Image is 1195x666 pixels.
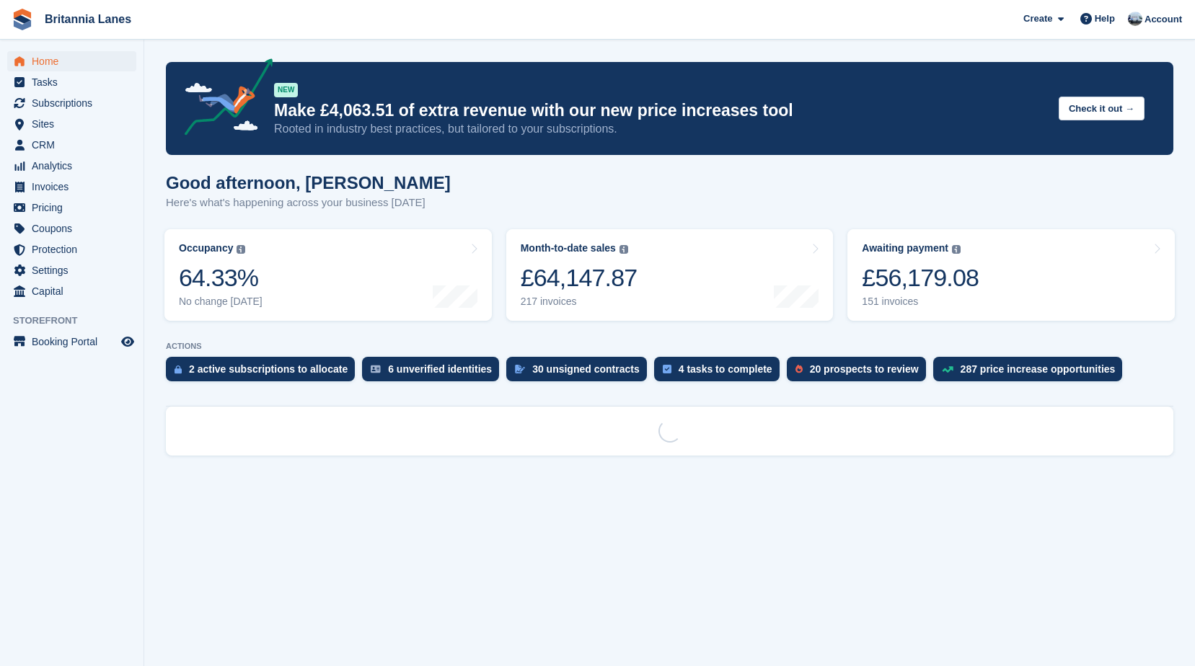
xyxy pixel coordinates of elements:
span: Sites [32,114,118,134]
a: Awaiting payment £56,179.08 151 invoices [847,229,1175,321]
span: Settings [32,260,118,280]
img: active_subscription_to_allocate_icon-d502201f5373d7db506a760aba3b589e785aa758c864c3986d89f69b8ff3... [175,365,182,374]
span: CRM [32,135,118,155]
p: Here's what's happening across your business [DATE] [166,195,451,211]
a: 30 unsigned contracts [506,357,654,388]
a: 4 tasks to complete [654,357,787,388]
a: menu [7,72,136,92]
a: Occupancy 64.33% No change [DATE] [164,229,492,321]
div: £56,179.08 [862,263,979,293]
img: contract_signature_icon-13c848040528278c33f63329250d36e43548de30e8caae1d1a13099fd9432cc5.svg [515,365,525,373]
img: verify_identity-adf6edd0f0f0b5bbfe63781bf79b02c33cf7c696d77639b501bdc392416b5a36.svg [371,365,381,373]
a: menu [7,332,136,352]
a: 6 unverified identities [362,357,506,388]
div: Awaiting payment [862,242,948,254]
a: menu [7,135,136,155]
a: menu [7,218,136,239]
img: icon-info-grey-7440780725fd019a000dd9b08b2336e03edf1995a4989e88bcd33f0948082b44.svg [619,245,628,254]
span: Subscriptions [32,93,118,113]
div: Occupancy [179,242,233,254]
h1: Good afternoon, [PERSON_NAME] [166,173,451,192]
div: No change [DATE] [179,296,263,308]
a: 2 active subscriptions to allocate [166,357,362,388]
span: Booking Portal [32,332,118,352]
a: menu [7,156,136,176]
a: menu [7,51,136,71]
a: 20 prospects to review [787,357,933,388]
button: Check it out → [1059,97,1145,120]
img: icon-info-grey-7440780725fd019a000dd9b08b2336e03edf1995a4989e88bcd33f0948082b44.svg [952,245,961,254]
span: Tasks [32,72,118,92]
a: menu [7,239,136,259]
div: £64,147.87 [521,263,638,293]
span: Create [1023,12,1052,26]
img: prospect-51fa495bee0391a8d652442698ab0144808aea92771e9ea1ae160a38d050c398.svg [795,365,803,373]
a: menu [7,197,136,218]
a: Preview store [119,333,136,350]
div: 4 tasks to complete [679,363,772,375]
div: 151 invoices [862,296,979,308]
div: 287 price increase opportunities [961,363,1116,375]
a: Month-to-date sales £64,147.87 217 invoices [506,229,834,321]
img: price_increase_opportunities-93ffe204e8149a01c8c9dc8f82e8f89637d9d84a8eef4429ea346261dce0b2c0.svg [942,366,953,373]
a: Britannia Lanes [39,7,137,31]
div: 20 prospects to review [810,363,919,375]
a: menu [7,281,136,301]
p: Rooted in industry best practices, but tailored to your subscriptions. [274,121,1047,137]
a: menu [7,114,136,134]
p: ACTIONS [166,342,1173,351]
div: 64.33% [179,263,263,293]
img: task-75834270c22a3079a89374b754ae025e5fb1db73e45f91037f5363f120a921f8.svg [663,365,671,373]
div: 2 active subscriptions to allocate [189,363,348,375]
div: 6 unverified identities [388,363,492,375]
img: stora-icon-8386f47178a22dfd0bd8f6a31ec36ba5ce8667c1dd55bd0f319d3a0aa187defe.svg [12,9,33,30]
a: 287 price increase opportunities [933,357,1130,388]
a: menu [7,177,136,197]
div: Month-to-date sales [521,242,616,254]
img: icon-info-grey-7440780725fd019a000dd9b08b2336e03edf1995a4989e88bcd33f0948082b44.svg [237,245,245,254]
div: 217 invoices [521,296,638,308]
a: menu [7,93,136,113]
span: Invoices [32,177,118,197]
span: Pricing [32,197,118,218]
span: Home [32,51,118,71]
div: NEW [274,83,298,97]
div: 30 unsigned contracts [532,363,640,375]
span: Analytics [32,156,118,176]
p: Make £4,063.51 of extra revenue with our new price increases tool [274,100,1047,121]
span: Storefront [13,314,144,328]
span: Coupons [32,218,118,239]
span: Protection [32,239,118,259]
a: menu [7,260,136,280]
img: John Millership [1128,12,1142,26]
span: Account [1145,12,1182,27]
span: Help [1095,12,1115,26]
span: Capital [32,281,118,301]
img: price-adjustments-announcement-icon-8257ccfd72463d97f412b2fc003d46551f7dbcb40ab6d574587a9cd5c0d94... [172,58,273,141]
